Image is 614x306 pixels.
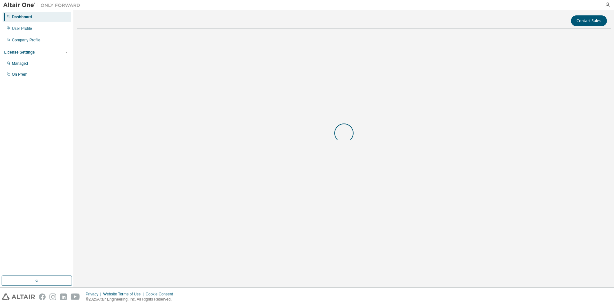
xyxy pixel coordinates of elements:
div: Managed [12,61,28,66]
div: On Prem [12,72,27,77]
img: linkedin.svg [60,293,67,300]
img: altair_logo.svg [2,293,35,300]
p: © 2025 Altair Engineering, Inc. All Rights Reserved. [86,297,177,302]
div: Cookie Consent [145,292,177,297]
div: User Profile [12,26,32,31]
div: Website Terms of Use [103,292,145,297]
div: Company Profile [12,38,40,43]
div: License Settings [4,50,35,55]
img: youtube.svg [71,293,80,300]
div: Privacy [86,292,103,297]
img: facebook.svg [39,293,46,300]
img: Altair One [3,2,83,8]
button: Contact Sales [571,15,607,26]
img: instagram.svg [49,293,56,300]
div: Dashboard [12,14,32,20]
